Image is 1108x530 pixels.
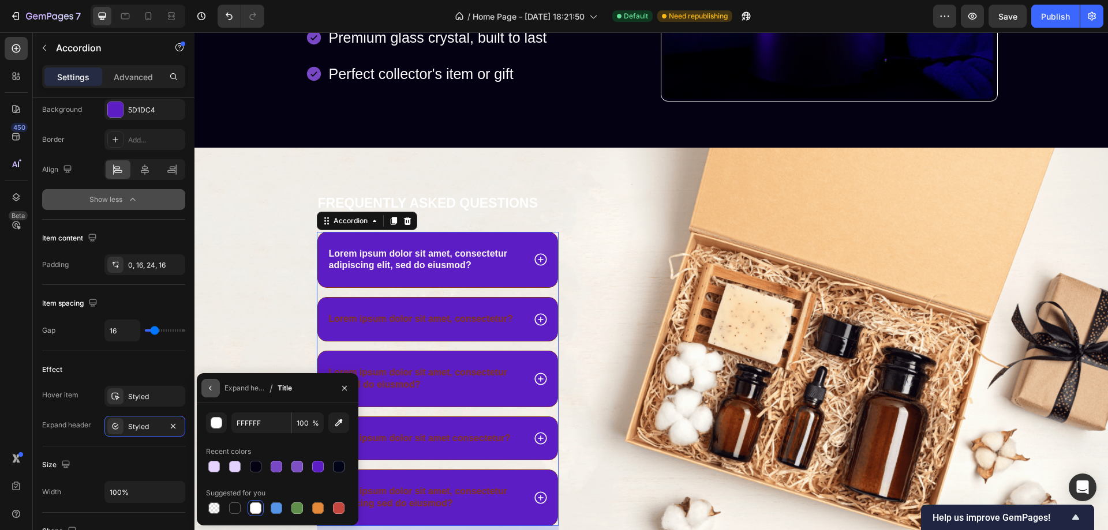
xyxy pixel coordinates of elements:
span: / [467,10,470,22]
button: 7 [5,5,86,28]
div: Rich Text Editor. Editing area: main [133,214,330,242]
button: Show survey - Help us improve GemPages! [933,510,1083,524]
div: Recent colors [206,446,251,457]
div: Suggested for you [206,488,265,498]
button: Save [989,5,1027,28]
p: Settings [57,71,89,83]
div: Width [42,487,61,497]
div: Expand header [224,383,265,393]
div: Expand header [42,420,91,430]
div: Styled [128,422,162,432]
div: Border [42,134,65,145]
div: Background [42,104,82,115]
span: Help us improve GemPages! [933,512,1069,523]
span: Default [624,11,648,21]
input: Auto [105,320,140,341]
p: Lorem ipsum dolor sit amet, consectetur? [134,281,319,293]
div: Size [42,457,73,473]
div: Title [278,383,292,393]
div: Rich Text Editor. Editing area: main [133,399,318,414]
p: Lorem ipsum dolor sit amet, consectetur elit sed do eiusmod? [134,334,328,359]
p: Lorem ipsum dolor sit amet, consectetur adipiscing sed do eiusmod? [134,453,328,478]
div: Beta [9,211,28,220]
div: Gap [42,325,55,336]
span: Lorem ipsum dolor sit amet, consectetur adipiscing elit, sed do eiusmod? [134,216,313,238]
div: Open Intercom Messenger [1069,473,1096,501]
p: Perfect collector's item or gift [134,29,403,55]
div: Padding [42,260,69,270]
div: Rich Text Editor. Editing area: main [133,279,320,295]
p: Accordion [56,41,154,55]
div: Styled [128,392,182,402]
div: Show less [89,194,138,205]
div: 0, 16, 24, 16 [128,260,182,270]
iframe: Design area [194,32,1108,530]
span: Save [998,12,1017,21]
span: Need republishing [669,11,728,21]
div: Align [42,162,74,178]
input: Eg: FFFFFF [231,412,291,433]
p: Lorem ipsum dolor sit amet consectetur? [134,400,316,412]
div: 450 [11,123,28,132]
span: Home Page - [DATE] 18:21:50 [473,10,585,22]
div: Item content [42,231,99,246]
span: / [269,381,273,395]
div: Publish [1041,10,1070,22]
div: Add... [128,135,182,145]
div: Undo/Redo [218,5,264,28]
div: Effect [42,364,62,375]
div: 5D1DC4 [128,105,182,115]
p: 7 [76,9,81,23]
input: Auto [105,482,185,502]
div: Item spacing [42,296,100,311]
p: Advanced [114,71,153,83]
div: Accordion [137,183,175,194]
span: % [312,418,319,428]
div: Rich Text Editor. Editing area: main [133,333,330,360]
h2: Frequently asked questions [122,161,365,181]
div: Rich Text Editor. Editing area: main [133,452,330,479]
div: Hover item [42,390,78,400]
button: Publish [1031,5,1080,28]
button: Show less [42,189,185,210]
